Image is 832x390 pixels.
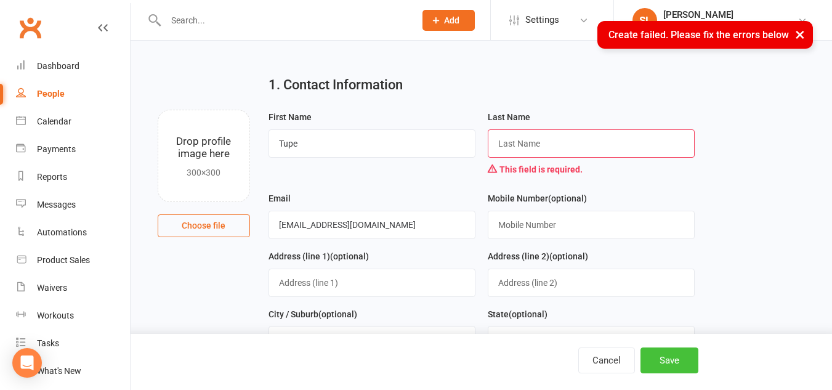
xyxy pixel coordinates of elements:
[632,8,657,33] div: SL
[488,110,530,124] label: Last Name
[330,251,369,261] spang: (optional)
[37,89,65,99] div: People
[789,21,811,47] button: ×
[37,61,79,71] div: Dashboard
[12,348,42,378] div: Open Intercom Messenger
[37,338,59,348] div: Tasks
[488,269,695,297] input: Address (line 2)
[269,250,369,263] label: Address (line 1)
[549,251,588,261] spang: (optional)
[488,307,547,321] label: State
[488,250,588,263] label: Address (line 2)
[162,12,406,29] input: Search...
[597,21,813,49] div: Create failed. Please fix the errors below
[37,255,90,265] div: Product Sales
[16,52,130,80] a: Dashboard
[16,191,130,219] a: Messages
[444,15,459,25] span: Add
[488,211,695,239] input: Mobile Number
[663,20,798,31] div: [PERSON_NAME] Personal Training
[15,12,46,43] a: Clubworx
[16,357,130,385] a: What's New
[16,80,130,108] a: People
[269,110,312,124] label: First Name
[578,347,635,373] button: Cancel
[37,283,67,293] div: Waivers
[37,172,67,182] div: Reports
[37,144,76,154] div: Payments
[16,136,130,163] a: Payments
[488,129,695,158] input: Last Name
[37,116,71,126] div: Calendar
[16,246,130,274] a: Product Sales
[488,192,587,205] label: Mobile Number
[16,163,130,191] a: Reports
[663,9,798,20] div: [PERSON_NAME]
[37,366,81,376] div: What's New
[640,347,698,373] button: Save
[158,214,250,237] button: Choose file
[269,78,695,92] h2: 1. Contact Information
[269,269,475,297] input: Address (line 1)
[37,200,76,209] div: Messages
[269,192,291,205] label: Email
[509,309,547,319] spang: (optional)
[525,6,559,34] span: Settings
[488,326,695,354] input: State
[269,307,357,321] label: City / Suburb
[269,211,475,239] input: Email
[37,311,74,320] div: Workouts
[269,129,475,158] input: First Name
[548,193,587,203] spang: (optional)
[16,302,130,330] a: Workouts
[16,219,130,246] a: Automations
[16,108,130,136] a: Calendar
[318,309,357,319] spang: (optional)
[488,158,695,181] div: This field is required.
[269,326,475,354] input: City / Suburb
[37,227,87,237] div: Automations
[16,330,130,357] a: Tasks
[16,274,130,302] a: Waivers
[422,10,475,31] button: Add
